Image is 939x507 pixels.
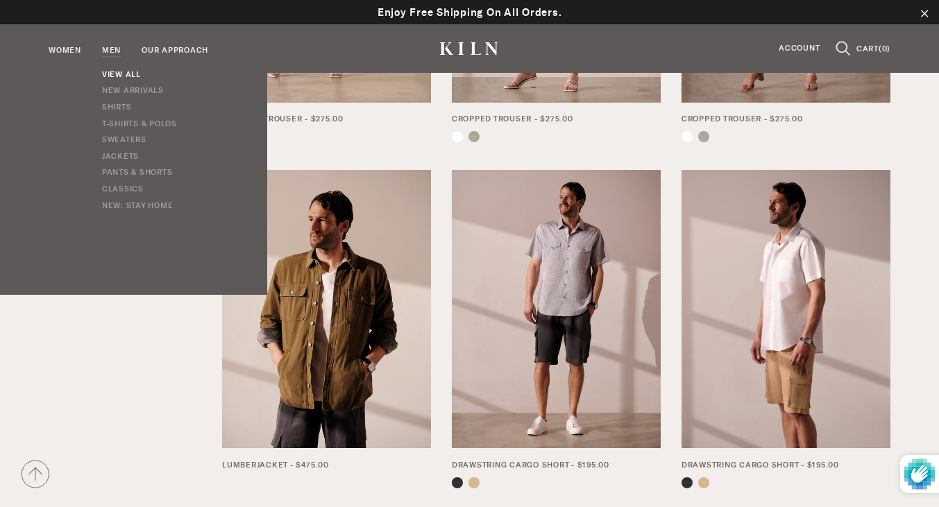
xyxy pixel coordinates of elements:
[452,459,609,472] span: Drawstring Cargo Short - $195.00
[222,459,329,472] span: Lumberjacket - $475.00
[222,459,431,472] a: Lumberjacket - $475.00
[682,459,839,472] span: Drawstring Cargo Short - $195.00
[452,113,661,126] a: Cropped Trouser - $275.00
[222,113,344,126] span: Cropped Trouser - $275.00
[222,113,431,126] a: Cropped Trouser - $275.00
[452,113,573,126] span: Cropped Trouser - $275.00
[102,181,177,198] a: Classics
[887,44,890,53] span: )
[14,4,925,21] p: Enjoy Free Shipping On All Orders.
[882,44,888,53] span: 0
[452,459,661,472] a: Drawstring Cargo Short - $195.00
[682,170,890,448] img: 15_MT1001WWHITE_MB1006WTAN_027_550x750.jpg
[856,45,890,53] a: CART(0)
[452,170,661,448] img: 13_MT1001WGREYPLAID_MB1006WCHARCOAL_124_91047b29-7d69-4137-b898-696837deb326_550x750.jpg
[102,83,177,99] a: New Arrivals
[102,132,177,148] a: Sweaters
[102,99,177,116] a: Shirts
[102,198,177,214] a: New: Stay Home
[102,44,121,58] a: Men
[222,170,431,448] img: 17_MT1015KWHITE_MB1011WCHARCOAL_259_550x750.jpg
[682,459,890,472] a: Drawstring Cargo Short - $195.00
[856,44,882,53] span: CART(
[682,113,803,126] span: Cropped Trouser - $275.00
[768,42,830,55] a: Account
[904,455,935,493] img: Protected by hCaptcha
[49,44,81,58] a: Women
[682,113,890,126] a: Cropped Trouser - $275.00
[102,67,177,83] a: View All
[102,164,177,181] a: Pants & Shorts
[142,44,208,58] a: Our Approach
[102,116,177,132] a: T-Shirts & Polos
[102,148,177,165] a: Jackets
